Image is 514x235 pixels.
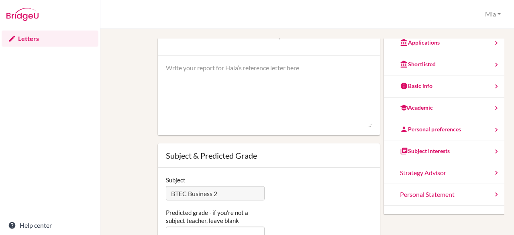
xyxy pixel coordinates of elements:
a: Basic info [384,76,504,98]
a: Personal preferences [384,119,504,141]
div: Shortlisted [400,60,436,68]
div: Personal preferences [400,125,461,133]
a: Strategy Advisor [384,162,504,184]
div: Subject & Predicted Grade [166,151,372,159]
a: Academic [384,98,504,119]
div: Applications [400,39,440,47]
div: Academic [400,104,433,112]
img: Bridge-U [6,8,39,21]
a: Applications [384,33,504,54]
div: Hala Atfeh’s Reference Letter Report [166,31,293,39]
label: Predicted grade - if you're not a subject teacher, leave blank [166,208,265,225]
a: Subject interests [384,141,504,163]
a: Help center [2,217,98,233]
a: Letters [2,31,98,47]
button: Mia [481,7,504,22]
label: Subject [166,176,186,184]
a: Personal Statement [384,184,504,206]
div: Subject interests [400,147,450,155]
a: Shortlisted [384,54,504,76]
div: Basic info [400,82,432,90]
